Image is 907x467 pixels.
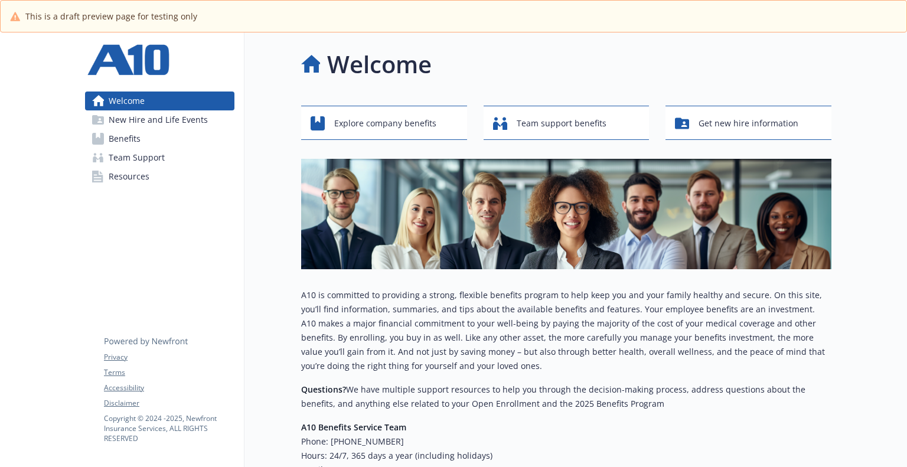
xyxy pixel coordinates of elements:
[699,112,798,135] span: Get new hire information
[104,367,234,378] a: Terms
[104,413,234,443] p: Copyright © 2024 - 2025 , Newfront Insurance Services, ALL RIGHTS RESERVED
[301,288,831,373] p: A10 is committed to providing a strong, flexible benefits program to help keep you and your famil...
[109,167,149,186] span: Resources
[301,384,346,395] strong: Questions?
[109,148,165,167] span: Team Support
[85,110,234,129] a: New Hire and Life Events
[301,159,831,269] img: overview page banner
[109,92,145,110] span: Welcome
[104,398,234,409] a: Disclaimer
[109,110,208,129] span: New Hire and Life Events
[85,167,234,186] a: Resources
[104,383,234,393] a: Accessibility
[85,129,234,148] a: Benefits
[301,449,831,463] h6: Hours: 24/7, 365 days a year (including holidays)​
[484,106,650,140] button: Team support benefits
[327,47,432,82] h1: Welcome
[517,112,606,135] span: Team support benefits
[85,92,234,110] a: Welcome
[104,352,234,363] a: Privacy
[301,435,831,449] h6: Phone: [PHONE_NUMBER]
[301,422,406,433] strong: A10 Benefits Service Team
[85,148,234,167] a: Team Support
[665,106,831,140] button: Get new hire information
[109,129,141,148] span: Benefits
[25,10,197,22] span: This is a draft preview page for testing only
[301,106,467,140] button: Explore company benefits
[301,383,831,411] p: We have multiple support resources to help you through the decision-making process, address quest...
[334,112,436,135] span: Explore company benefits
